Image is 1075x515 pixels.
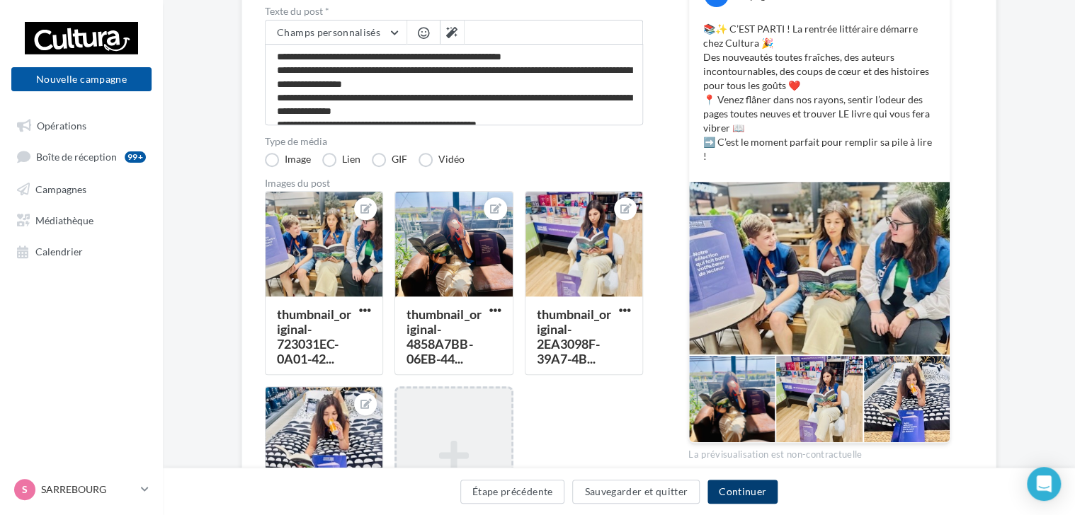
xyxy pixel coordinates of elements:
div: thumbnail_original-4858A7BB-06EB-44... [406,306,481,366]
label: Texte du post * [265,6,643,16]
a: Opérations [8,112,154,137]
div: Open Intercom Messenger [1027,467,1061,501]
span: Calendrier [35,245,83,257]
a: Calendrier [8,238,154,263]
label: Image [265,153,311,167]
label: Vidéo [419,153,465,167]
label: Lien [322,153,360,167]
span: Champs personnalisés [277,26,380,38]
a: Campagnes [8,175,154,201]
span: Boîte de réception [36,151,117,163]
button: Continuer [707,480,778,504]
p: SARREBOURG [41,482,135,497]
a: Boîte de réception99+ [8,143,154,169]
a: Médiathèque [8,207,154,232]
button: Nouvelle campagne [11,67,152,91]
span: Campagnes [35,183,86,195]
label: GIF [372,153,407,167]
div: La prévisualisation est non-contractuelle [688,443,950,461]
a: S SARREBOURG [11,476,152,503]
button: Étape précédente [460,480,565,504]
div: Images du post [265,178,643,188]
div: 99+ [125,151,146,163]
button: Sauvegarder et quitter [572,480,700,504]
div: thumbnail_original-723031EC-0A01-42... [277,306,351,366]
span: Opérations [37,119,86,131]
p: 📚✨ C’EST PARTI ! La rentrée littéraire démarre chez Cultura 🎉 Des nouveautés toutes fraîches, des... [703,22,935,163]
button: Champs personnalisés [266,21,406,45]
span: Médiathèque [35,214,93,226]
label: Type de média [265,137,643,146]
span: S [22,482,28,497]
div: thumbnail_original-2EA3098F-39A7-4B... [537,306,611,366]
